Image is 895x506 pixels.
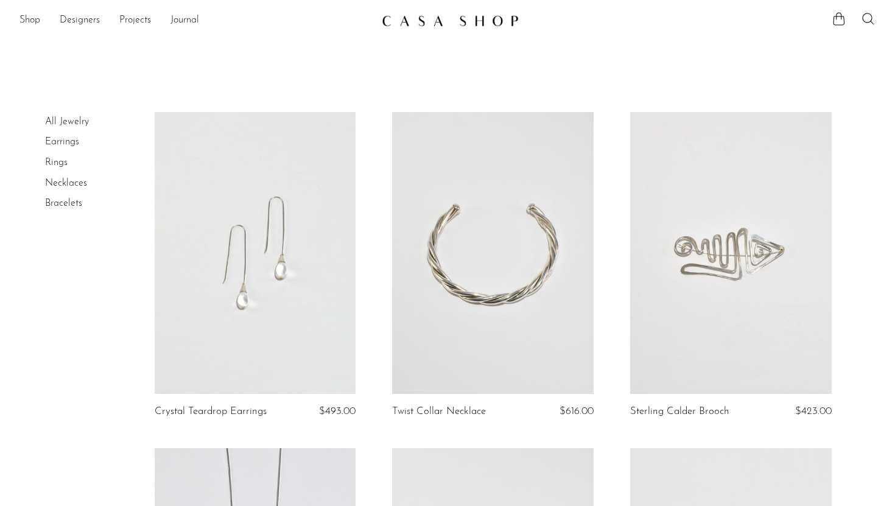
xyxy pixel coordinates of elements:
ul: NEW HEADER MENU [19,10,372,31]
a: Shop [19,13,40,29]
a: All Jewelry [45,117,89,127]
a: Designers [60,13,100,29]
a: Earrings [45,137,79,147]
a: Twist Collar Necklace [392,406,486,417]
a: Bracelets [45,199,82,208]
a: Rings [45,158,68,167]
a: Necklaces [45,178,87,188]
nav: Desktop navigation [19,10,372,31]
span: $616.00 [560,406,594,416]
a: Projects [119,13,151,29]
span: $493.00 [319,406,356,416]
span: $423.00 [795,406,832,416]
a: Sterling Calder Brooch [630,406,729,417]
a: Crystal Teardrop Earrings [155,406,267,417]
a: Journal [170,13,199,29]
